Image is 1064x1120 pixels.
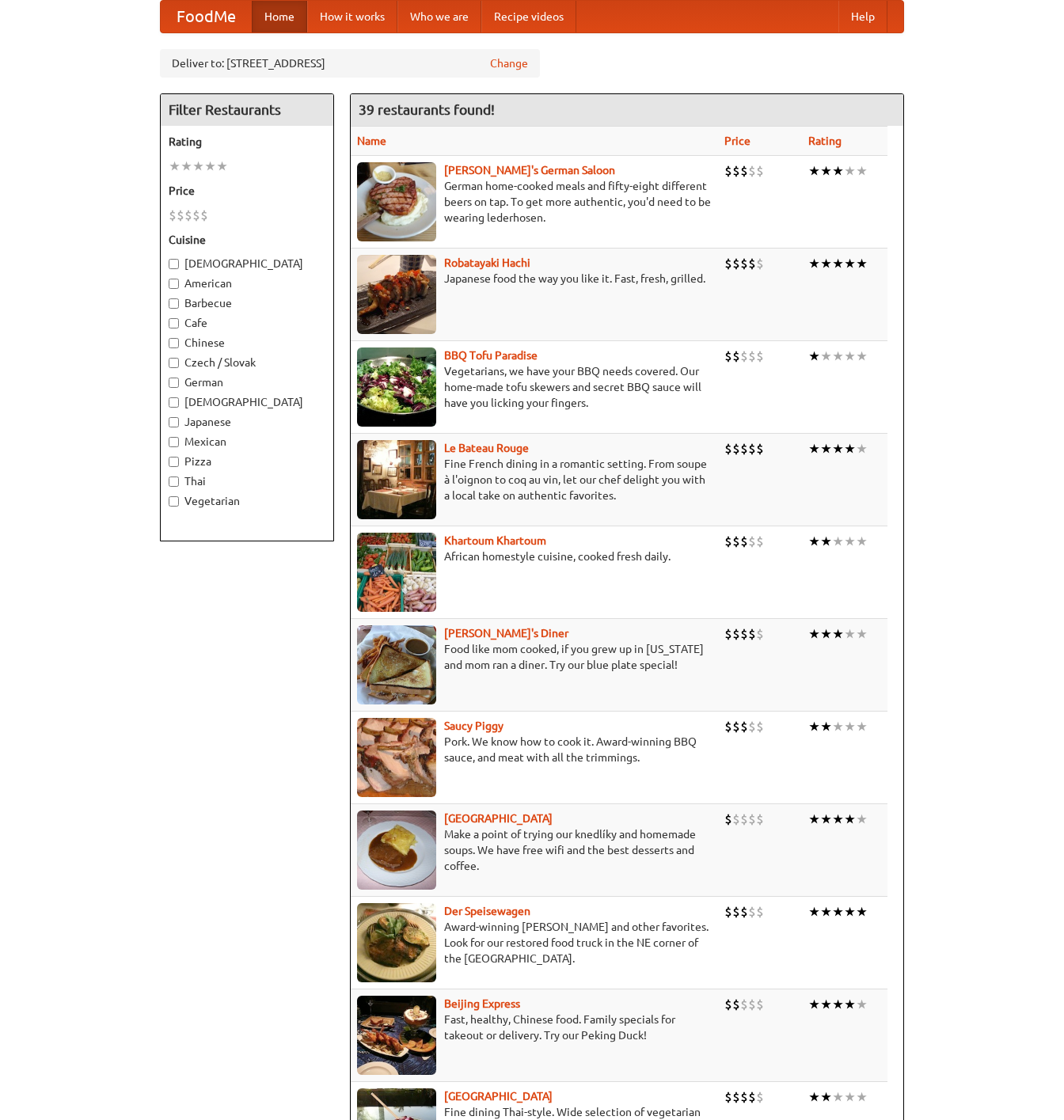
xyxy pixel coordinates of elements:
li: ★ [808,903,820,921]
label: Chinese [169,335,325,351]
li: $ [756,162,764,180]
a: Saucy Piggy [444,719,503,732]
li: $ [724,996,732,1013]
h4: Filter Restaurants [161,94,333,126]
li: $ [756,533,764,550]
img: speisewagen.jpg [357,903,436,982]
li: $ [748,811,756,828]
img: czechpoint.jpg [357,811,436,890]
p: Fine French dining in a romantic setting. From soupe à l'oignon to coq au vin, let our chef delig... [357,456,712,503]
li: $ [756,255,764,272]
li: ★ [832,533,844,550]
li: ★ [844,162,856,180]
li: ★ [808,996,820,1013]
li: ★ [832,718,844,735]
p: Pork. We know how to cook it. Award-winning BBQ sauce, and meat with all the trimmings. [357,734,712,765]
li: $ [732,440,740,457]
input: Vegetarian [169,496,179,507]
input: Chinese [169,338,179,348]
li: $ [724,903,732,921]
a: [GEOGRAPHIC_DATA] [444,1090,553,1103]
li: $ [740,1088,748,1106]
li: ★ [844,347,856,365]
li: ★ [808,1088,820,1106]
a: [GEOGRAPHIC_DATA] [444,812,553,825]
div: Deliver to: [STREET_ADDRESS] [160,49,540,78]
li: $ [724,162,732,180]
img: beijing.jpg [357,996,436,1075]
img: saucy.jpg [357,718,436,797]
li: ★ [856,1088,868,1106]
li: ★ [856,718,868,735]
li: $ [740,162,748,180]
li: $ [732,1088,740,1106]
li: $ [732,255,740,272]
li: ★ [844,718,856,735]
li: $ [732,533,740,550]
li: ★ [820,162,832,180]
li: ★ [820,1088,832,1106]
li: $ [748,440,756,457]
b: Khartoum Khartoum [444,534,546,547]
li: $ [724,718,732,735]
a: Robatayaki Hachi [444,256,530,269]
li: ★ [844,811,856,828]
a: Beijing Express [444,997,520,1010]
li: $ [724,440,732,457]
li: ★ [832,625,844,643]
ng-pluralize: 39 restaurants found! [359,102,495,117]
li: ★ [844,625,856,643]
li: $ [748,996,756,1013]
label: Cafe [169,315,325,331]
li: $ [740,811,748,828]
input: American [169,279,179,289]
li: $ [724,811,732,828]
b: BBQ Tofu Paradise [444,349,538,362]
input: [DEMOGRAPHIC_DATA] [169,259,179,269]
li: $ [748,718,756,735]
li: ★ [808,625,820,643]
li: ★ [820,347,832,365]
input: German [169,378,179,388]
li: $ [748,625,756,643]
a: Le Bateau Rouge [444,442,529,454]
img: robatayaki.jpg [357,255,436,334]
label: [DEMOGRAPHIC_DATA] [169,256,325,271]
li: $ [740,255,748,272]
a: Price [724,135,750,147]
p: Award-winning [PERSON_NAME] and other favorites. Look for our restored food truck in the NE corne... [357,919,712,966]
a: [PERSON_NAME]'s Diner [444,627,568,640]
li: $ [724,1088,732,1106]
li: $ [748,162,756,180]
li: $ [740,625,748,643]
label: [DEMOGRAPHIC_DATA] [169,394,325,410]
li: ★ [844,440,856,457]
li: ★ [856,440,868,457]
label: German [169,374,325,390]
img: bateaurouge.jpg [357,440,436,519]
li: $ [724,347,732,365]
li: ★ [180,158,192,175]
label: Vegetarian [169,493,325,509]
li: ★ [856,625,868,643]
label: Pizza [169,454,325,469]
img: sallys.jpg [357,625,436,704]
a: Home [252,1,307,32]
p: Fast, healthy, Chinese food. Family specials for takeout or delivery. Try our Peking Duck! [357,1012,712,1043]
a: Who we are [397,1,481,32]
label: Barbecue [169,295,325,311]
li: $ [177,207,184,224]
a: Name [357,135,386,147]
li: ★ [832,347,844,365]
h5: Price [169,183,325,199]
li: $ [169,207,177,224]
li: ★ [832,255,844,272]
li: ★ [856,255,868,272]
li: ★ [820,996,832,1013]
img: tofuparadise.jpg [357,347,436,427]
